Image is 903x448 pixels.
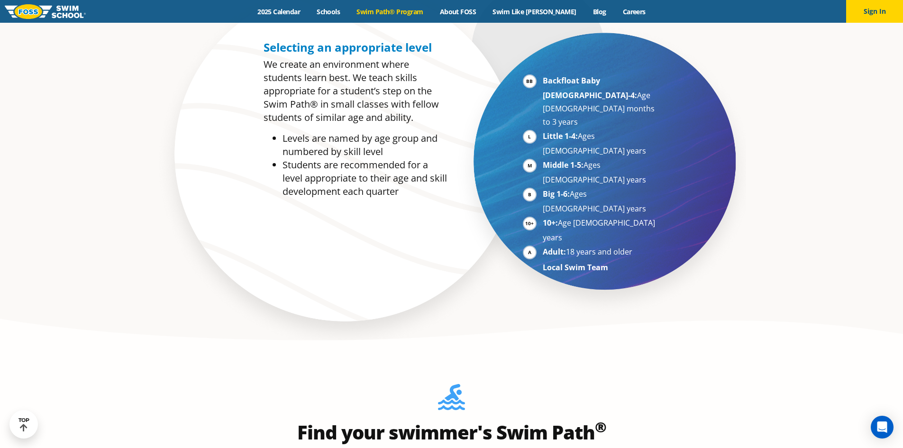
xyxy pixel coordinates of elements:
[348,7,431,16] a: Swim Path® Program
[283,132,447,158] li: Levels are named by age group and numbered by skill level
[543,158,659,186] li: Ages [DEMOGRAPHIC_DATA] years
[543,75,637,101] strong: Backfloat Baby [DEMOGRAPHIC_DATA]-4:
[871,416,894,439] div: Open Intercom Messenger
[484,7,585,16] a: Swim Like [PERSON_NAME]
[264,39,432,55] span: Selecting an appropriate level
[5,4,86,19] img: FOSS Swim School Logo
[543,247,566,257] strong: Adult:
[543,245,659,260] li: 18 years and older
[543,216,659,244] li: Age [DEMOGRAPHIC_DATA] years
[543,189,570,199] strong: Big 1-6:
[595,417,606,437] sup: ®
[584,7,614,16] a: Blog
[438,384,465,416] img: Foss-Location-Swimming-Pool-Person.svg
[543,218,558,228] strong: 10+:
[543,187,659,215] li: Ages [DEMOGRAPHIC_DATA] years
[309,7,348,16] a: Schools
[543,129,659,157] li: Ages [DEMOGRAPHIC_DATA] years
[264,58,447,124] p: We create an environment where students learn best. We teach skills appropriate for a student’s s...
[228,421,675,444] h2: Find your swimmer's Swim Path
[614,7,654,16] a: Careers
[543,160,584,170] strong: Middle 1-5:
[283,158,447,198] li: Students are recommended for a level appropriate to their age and skill development each quarter
[249,7,309,16] a: 2025 Calendar
[431,7,484,16] a: About FOSS
[543,262,608,273] strong: Local Swim Team
[543,74,659,128] li: Age [DEMOGRAPHIC_DATA] months to 3 years
[543,131,578,141] strong: Little 1-4:
[18,417,29,432] div: TOP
